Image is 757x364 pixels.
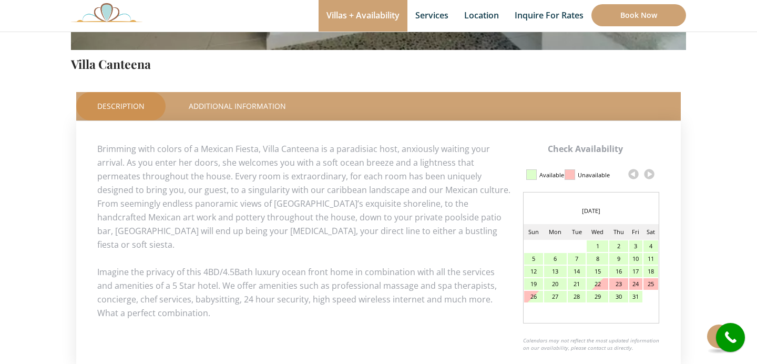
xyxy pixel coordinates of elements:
div: 14 [568,266,586,277]
div: 4 [643,240,658,252]
div: 11 [643,253,658,265]
div: 7 [568,253,586,265]
a: Description [76,92,166,120]
div: 15 [587,266,608,277]
a: Additional Information [168,92,307,120]
div: 6 [544,253,567,265]
div: 9 [609,253,628,265]
div: Unavailable [578,166,610,184]
div: 22 [587,278,608,290]
div: 2 [609,240,628,252]
div: [DATE] [524,203,659,219]
td: Sat [643,224,659,240]
div: Available [539,166,564,184]
div: 10 [629,253,642,265]
p: Brimming with colors of a Mexican Fiesta, Villa Canteena is a paradisiac host, anxiously waiting ... [97,142,660,251]
div: 21 [568,278,586,290]
div: 1 [587,240,608,252]
div: 26 [524,291,543,302]
td: Mon [544,224,567,240]
td: Wed [586,224,609,240]
div: 3 [629,240,642,252]
div: 25 [643,278,658,290]
td: Thu [609,224,629,240]
a: Book Now [591,4,686,26]
div: 24 [629,278,642,290]
div: 16 [609,266,628,277]
div: 30 [609,291,628,302]
div: 13 [544,266,567,277]
td: Sun [524,224,544,240]
div: 12 [524,266,543,277]
a: Villa Canteena [71,56,151,72]
div: 18 [643,266,658,277]
td: Tue [567,224,586,240]
p: Imagine the privacy of this 4BD/4.5Bath luxury ocean front home in combination with all the servi... [97,265,660,320]
div: 28 [568,291,586,302]
div: 19 [524,278,543,290]
div: 23 [609,278,628,290]
td: Fri [629,224,642,240]
div: 29 [587,291,608,302]
div: 8 [587,253,608,265]
div: 27 [544,291,567,302]
div: 17 [629,266,642,277]
div: 20 [544,278,567,290]
div: 5 [524,253,543,265]
a: call [716,323,745,352]
img: Awesome Logo [71,3,142,22]
div: 31 [629,291,642,302]
i: call [719,326,742,349]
